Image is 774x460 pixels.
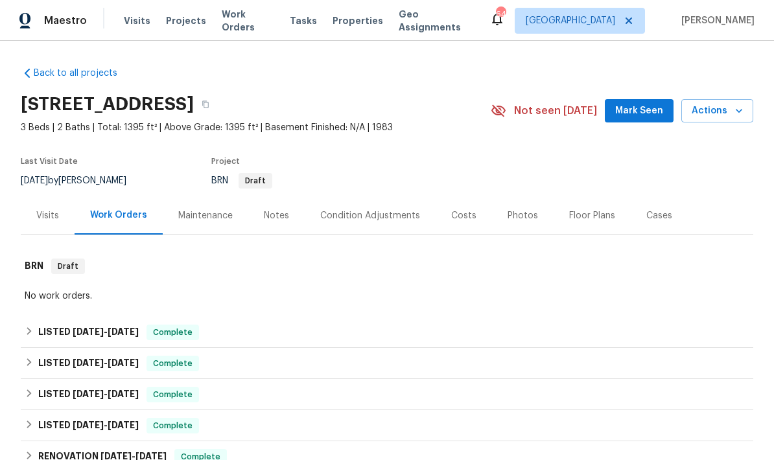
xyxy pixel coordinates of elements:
div: No work orders. [25,290,749,303]
span: Complete [148,419,198,432]
span: Last Visit Date [21,157,78,165]
div: LISTED [DATE]-[DATE]Complete [21,348,753,379]
span: Complete [148,357,198,370]
div: Visits [36,209,59,222]
span: [DATE] [21,176,48,185]
span: - [73,358,139,367]
span: [DATE] [108,358,139,367]
span: Draft [240,177,271,185]
h6: LISTED [38,356,139,371]
span: [DATE] [73,327,104,336]
span: Complete [148,326,198,339]
span: Properties [333,14,383,27]
h6: LISTED [38,387,139,402]
span: Not seen [DATE] [514,104,597,117]
span: [DATE] [108,389,139,398]
span: [DATE] [108,420,139,430]
button: Actions [681,99,753,123]
div: BRN Draft [21,246,753,287]
span: - [73,389,139,398]
button: Copy Address [194,93,217,116]
a: Back to all projects [21,67,145,80]
span: Project [211,157,240,165]
span: [GEOGRAPHIC_DATA] [526,14,615,27]
div: LISTED [DATE]-[DATE]Complete [21,379,753,410]
div: by [PERSON_NAME] [21,173,142,189]
div: Cases [646,209,672,222]
span: [PERSON_NAME] [676,14,755,27]
div: LISTED [DATE]-[DATE]Complete [21,317,753,348]
div: Maintenance [178,209,233,222]
div: Notes [264,209,289,222]
span: Actions [692,103,743,119]
span: [DATE] [108,327,139,336]
span: [DATE] [73,389,104,398]
span: Maestro [44,14,87,27]
span: Complete [148,388,198,401]
div: Costs [451,209,476,222]
span: Mark Seen [615,103,663,119]
span: Geo Assignments [399,8,474,34]
span: [DATE] [73,420,104,430]
button: Mark Seen [605,99,674,123]
span: Projects [166,14,206,27]
span: 3 Beds | 2 Baths | Total: 1395 ft² | Above Grade: 1395 ft² | Basement Finished: N/A | 1983 [21,121,491,134]
span: - [73,327,139,336]
span: Visits [124,14,150,27]
span: Draft [53,260,84,273]
div: Work Orders [90,209,147,222]
div: 64 [496,8,505,21]
span: Work Orders [222,8,274,34]
h2: [STREET_ADDRESS] [21,98,194,111]
div: Photos [508,209,538,222]
h6: LISTED [38,325,139,340]
span: [DATE] [73,358,104,367]
div: LISTED [DATE]-[DATE]Complete [21,410,753,441]
div: Floor Plans [569,209,615,222]
h6: BRN [25,259,43,274]
span: - [73,420,139,430]
span: Tasks [290,16,317,25]
div: Condition Adjustments [320,209,420,222]
span: BRN [211,176,272,185]
h6: LISTED [38,418,139,433]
